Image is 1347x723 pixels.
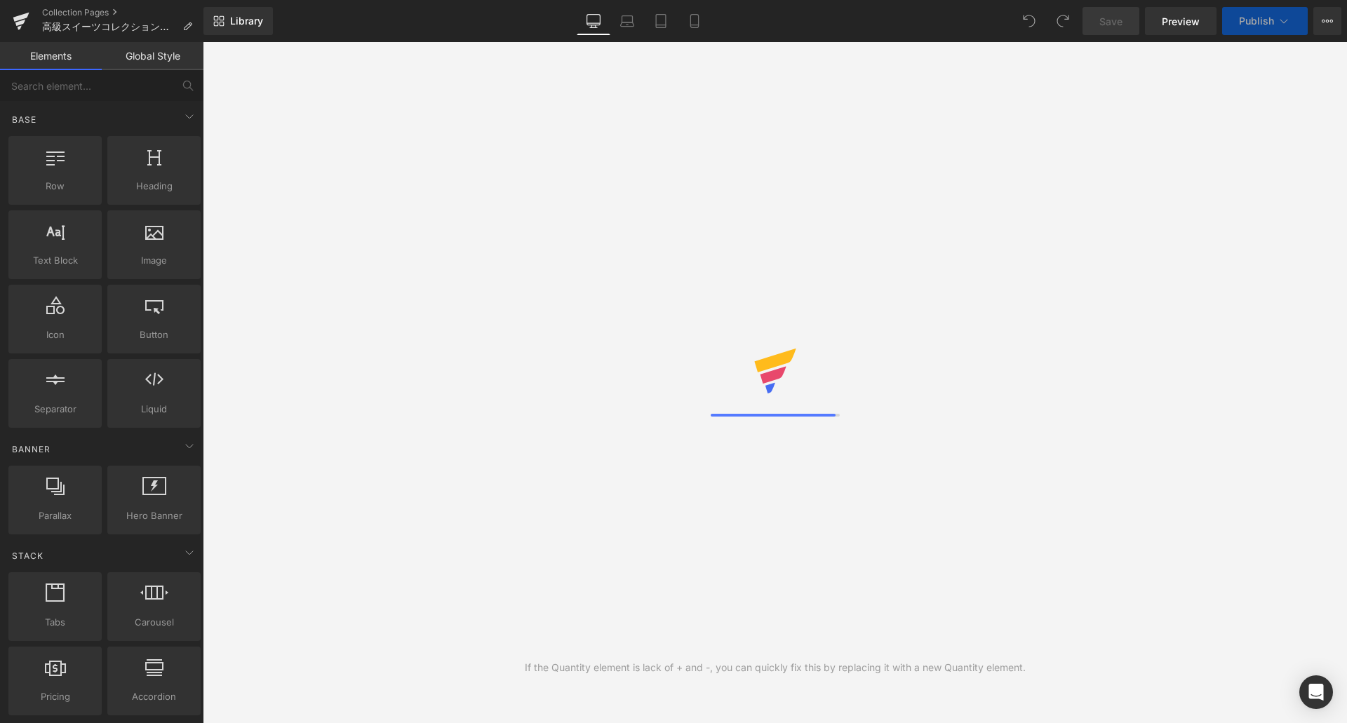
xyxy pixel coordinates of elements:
span: Parallax [13,508,98,523]
a: New Library [203,7,273,35]
a: Desktop [577,7,610,35]
span: Accordion [112,689,196,704]
a: Global Style [102,42,203,70]
span: Text Block [13,253,98,268]
span: Save [1099,14,1122,29]
span: Icon [13,327,98,342]
span: Button [112,327,196,342]
span: Row [13,179,98,194]
button: Redo [1049,7,1077,35]
span: Image [112,253,196,268]
span: Liquid [112,402,196,417]
span: Heading [112,179,196,194]
a: Laptop [610,7,644,35]
a: Preview [1145,7,1217,35]
span: Carousel [112,615,196,630]
div: Open Intercom Messenger [1299,675,1333,709]
a: Tablet [644,7,678,35]
span: Publish [1239,15,1274,27]
span: Pricing [13,689,98,704]
span: Banner [11,442,52,456]
span: Tabs [13,615,98,630]
span: Separator [13,402,98,417]
span: 高級スイーツコレクションページ [42,21,177,32]
span: Preview [1162,14,1200,29]
span: Library [230,15,263,27]
button: More [1313,7,1341,35]
div: If the Quantity element is lack of + and -, you can quickly fix this by replacing it with a new Q... [525,660,1026,675]
span: Stack [11,549,45,562]
a: Mobile [678,7,711,35]
button: Publish [1222,7,1308,35]
span: Base [11,113,38,126]
span: Hero Banner [112,508,196,523]
a: Collection Pages [42,7,203,18]
button: Undo [1015,7,1043,35]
